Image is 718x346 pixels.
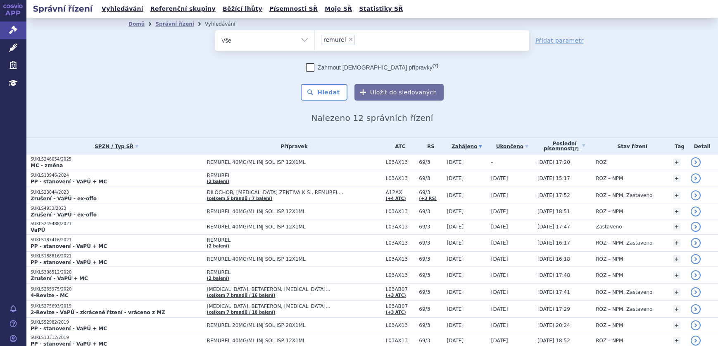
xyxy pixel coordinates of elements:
span: [DATE] [447,272,464,278]
span: [DATE] [491,306,508,312]
span: ROZ – NPM [596,338,623,344]
th: Tag [669,138,686,155]
strong: PP - stanovení - VaPÚ + MC [31,243,107,249]
a: Písemnosti SŘ [267,3,320,14]
a: (+3 RS) [419,196,437,201]
a: detail [691,190,701,200]
a: detail [691,287,701,297]
label: Zahrnout [DEMOGRAPHIC_DATA] přípravky [306,63,438,72]
span: L03AX13 [385,272,415,278]
span: ROZ – NPM [596,209,623,214]
a: + [673,255,680,263]
span: L03AX13 [385,338,415,344]
input: remurel [357,34,362,45]
span: L03AX13 [385,209,415,214]
span: A12AX [385,190,415,195]
span: REMUREL 20MG/ML INJ SOL ISP 28X1ML [207,322,382,328]
span: ROZ – NPM [596,256,623,262]
th: Přípravek [203,138,382,155]
span: 69/3 [419,209,442,214]
a: detail [691,270,701,280]
span: [DATE] 17:41 [537,289,570,295]
a: + [673,322,680,329]
p: SUKLS249488/2021 [31,221,203,227]
p: SUKLS23044/2023 [31,190,203,195]
span: REMUREL 40MG/ML INJ SOL ISP 12X1ML [207,256,382,262]
a: Vyhledávání [99,3,146,14]
a: + [673,239,680,247]
a: + [673,272,680,279]
span: L03AB07 [385,303,415,309]
span: L03AX13 [385,240,415,246]
span: ROZ [596,159,606,165]
span: [DATE] [491,209,508,214]
th: RS [415,138,442,155]
span: REMUREL [207,269,382,275]
a: (2 balení) [207,244,229,248]
span: [DATE] [447,306,464,312]
a: + [673,223,680,231]
p: SUKLS265975/2020 [31,286,203,292]
span: [DATE] 17:52 [537,192,570,198]
span: Nalezeno 12 správních řízení [311,113,433,123]
span: [DATE] [491,322,508,328]
p: SUKLS275693/2019 [31,303,203,309]
span: L03AX13 [385,322,415,328]
a: Poslednípísemnost(?) [537,138,592,155]
span: [DATE] [491,289,508,295]
button: Hledat [301,84,347,101]
a: (celkem 7 brandů / 16 balení) [207,293,276,298]
a: (celkem 7 brandů / 18 balení) [207,310,276,315]
a: Referenční skupiny [148,3,218,14]
strong: Zrušení - VaPÚ - ex-offo [31,212,97,218]
span: REMUREL 40MG/ML INJ SOL ISP 12X1ML [207,159,382,165]
span: [DATE] 18:52 [537,338,570,344]
a: (celkem 5 brandů / 7 balení) [207,196,273,201]
span: [DATE] 17:29 [537,306,570,312]
span: [DATE] 17:47 [537,224,570,230]
span: - [491,159,493,165]
span: [DATE] [447,322,464,328]
a: (2 balení) [207,179,229,184]
th: Stav řízení [592,138,669,155]
strong: PP - stanovení - VaPÚ + MC [31,259,107,265]
span: [DATE] 15:17 [537,175,570,181]
h2: Správní řízení [26,3,99,14]
span: ROZ – NPM [596,322,623,328]
strong: Zrušení - VaPÚ - ex-offo [31,196,97,202]
span: [DATE] [491,192,508,198]
span: REMUREL [207,173,382,178]
a: (+3 ATC) [385,310,406,315]
p: SUKLS52982/2019 [31,320,203,325]
span: [DATE] 17:20 [537,159,570,165]
span: [DATE] [447,209,464,214]
span: 69/3 [419,306,442,312]
span: [DATE] 16:17 [537,240,570,246]
span: [DATE] [491,224,508,230]
a: + [673,159,680,166]
span: L03AX13 [385,175,415,181]
span: Zastaveno [596,224,622,230]
a: detail [691,320,701,330]
a: detail [691,157,701,167]
a: Ukončeno [491,141,533,152]
p: SUKLS187416/2021 [31,237,203,243]
a: Zahájeno [447,141,487,152]
span: 69/3 [419,175,442,181]
strong: 2-Revize - VaPÚ - zkrácené řízení - vráceno z MZ [31,310,165,315]
span: 69/3 [419,159,442,165]
span: [MEDICAL_DATA], BETAFERON, [MEDICAL_DATA]… [207,286,382,292]
p: SUKLS13312/2019 [31,335,203,341]
a: (+4 ATC) [385,196,406,201]
span: [DATE] [447,192,464,198]
span: [DATE] [491,272,508,278]
span: ROZ – NPM, Zastaveno [596,192,652,198]
span: [MEDICAL_DATA], BETAFERON, [MEDICAL_DATA]… [207,303,382,309]
span: 69/3 [419,224,442,230]
p: SUKLS4933/2023 [31,206,203,211]
span: L03AX13 [385,159,415,165]
span: ROZ – NPM [596,272,623,278]
a: + [673,175,680,182]
span: 69/3 [419,256,442,262]
span: [DATE] 17:48 [537,272,570,278]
